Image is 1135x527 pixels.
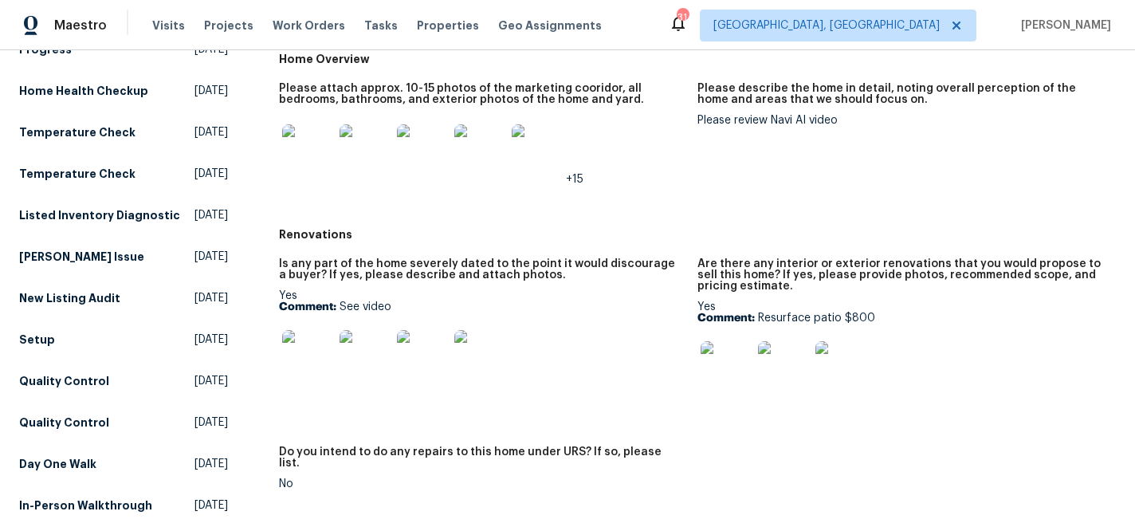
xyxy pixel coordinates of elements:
a: Setup[DATE] [19,325,228,354]
span: [DATE] [194,373,228,389]
p: See video [279,301,685,313]
a: Listed Inventory Diagnostic[DATE] [19,201,228,230]
div: 31 [677,10,688,26]
div: Yes [279,290,685,391]
h5: [PERSON_NAME] Issue [19,249,144,265]
a: Quality Control[DATE] [19,367,228,395]
span: Visits [152,18,185,33]
b: Comment: [279,301,336,313]
span: +15 [566,174,583,185]
h5: In-Person Walkthrough [19,498,152,513]
h5: Please attach approx. 10-15 photos of the marketing cooridor, all bedrooms, bathrooms, and exteri... [279,83,685,105]
b: Comment: [697,313,755,324]
p: Resurface patio $800 [697,313,1103,324]
span: Geo Assignments [498,18,602,33]
span: [DATE] [194,456,228,472]
div: No [279,478,685,490]
span: Projects [204,18,253,33]
h5: Is any part of the home severely dated to the point it would discourage a buyer? If yes, please d... [279,258,685,281]
h5: Do you intend to do any repairs to this home under URS? If so, please list. [279,446,685,469]
a: In-Person Walkthrough[DATE] [19,491,228,520]
h5: Setup [19,332,55,348]
a: Quality Control[DATE] [19,408,228,437]
a: Home Health Checkup[DATE] [19,77,228,105]
span: [GEOGRAPHIC_DATA], [GEOGRAPHIC_DATA] [713,18,940,33]
span: [PERSON_NAME] [1015,18,1111,33]
a: Day One Walk[DATE] [19,450,228,478]
span: [DATE] [194,166,228,182]
span: [DATE] [194,332,228,348]
span: Properties [417,18,479,33]
h5: Renovations [279,226,1116,242]
span: [DATE] [194,249,228,265]
span: Maestro [54,18,107,33]
a: New Listing Audit[DATE] [19,284,228,313]
span: [DATE] [194,207,228,223]
div: Please review Navi AI video [697,115,1103,126]
h5: Home Health Checkup [19,83,148,99]
h5: Temperature Check [19,124,135,140]
h5: Listed Inventory Diagnostic [19,207,180,223]
h5: Temperature Check [19,166,135,182]
h5: Quality Control [19,373,109,389]
span: Work Orders [273,18,345,33]
a: Temperature Check[DATE] [19,118,228,147]
div: Yes [697,301,1103,402]
span: [DATE] [194,290,228,306]
h5: Home Overview [279,51,1116,67]
a: Temperature Check[DATE] [19,159,228,188]
span: [DATE] [194,415,228,431]
span: Tasks [364,20,398,31]
h5: New Listing Audit [19,290,120,306]
h5: Quality Control [19,415,109,431]
h5: Are there any interior or exterior renovations that you would propose to sell this home? If yes, ... [697,258,1103,292]
span: [DATE] [194,498,228,513]
span: [DATE] [194,83,228,99]
a: [PERSON_NAME] Issue[DATE] [19,242,228,271]
span: [DATE] [194,124,228,140]
h5: Please describe the home in detail, noting overall perception of the home and areas that we shoul... [697,83,1103,105]
h5: Day One Walk [19,456,96,472]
